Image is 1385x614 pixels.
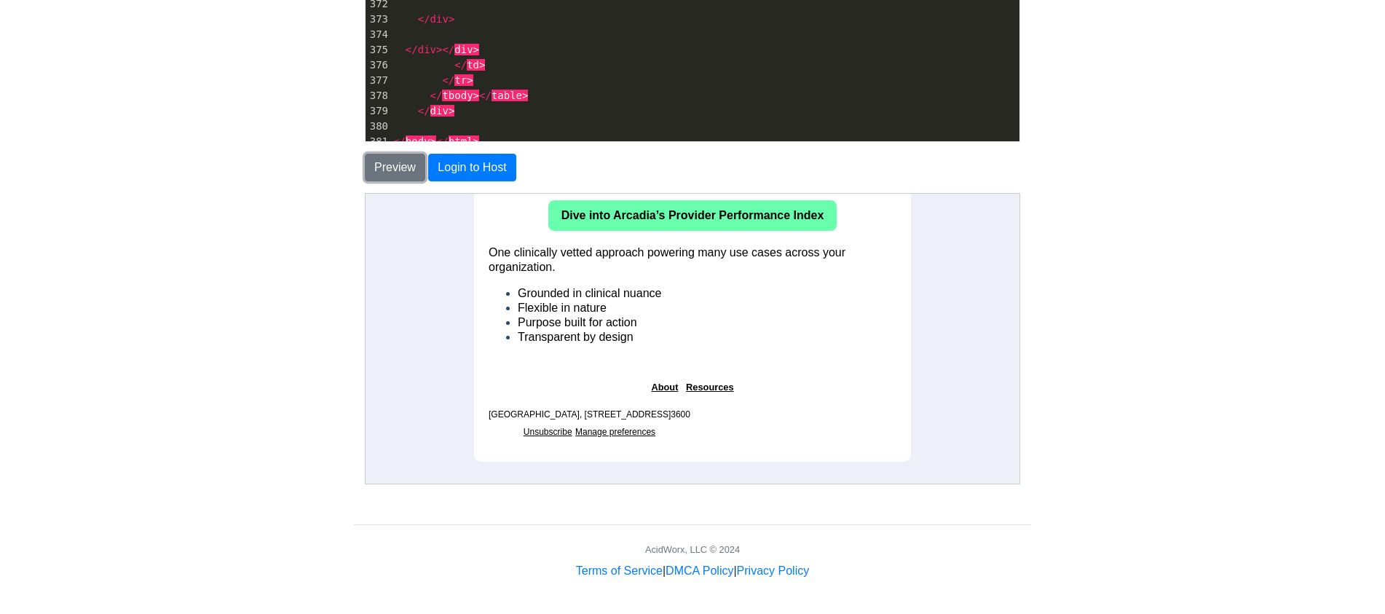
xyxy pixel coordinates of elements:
[492,90,522,101] span: table
[285,188,312,199] a: About
[467,74,473,86] span: >
[152,137,268,149] span: Transparent by design
[576,562,809,580] div: | |
[366,27,390,42] div: 374
[158,233,207,243] a: Unsubscribe
[436,135,449,147] span: </
[454,44,473,55] span: div
[576,564,663,577] a: Terms of Service
[366,119,390,134] div: 380
[183,7,472,37] a: Dive into Arcadia’s Provider Performance Index
[430,105,449,117] span: div
[467,59,479,71] span: td
[366,58,390,73] div: 376
[366,103,390,119] div: 379
[473,135,479,147] span: >
[196,15,459,28] strong: Dive into Arcadia’s Provider Performance Index
[152,108,241,120] span: Flexible in nature
[449,135,473,147] span: html
[454,59,467,71] span: </
[418,13,430,25] span: </
[430,13,449,25] span: div
[366,88,390,103] div: 378
[666,564,733,577] a: DMCA Policy
[406,135,430,147] span: body
[522,90,528,101] span: >
[152,93,296,106] span: Grounded in clinical nuance
[365,154,425,181] button: Preview
[479,59,485,71] span: >
[418,44,436,55] span: div
[428,154,516,181] button: Login to Host
[430,135,436,147] span: >
[366,134,390,149] div: 381
[473,44,479,55] span: >
[366,12,390,27] div: 373
[449,105,454,117] span: >
[393,135,406,147] span: </
[418,105,430,117] span: </
[449,13,454,25] span: >
[442,90,473,101] span: tbody
[645,543,740,556] div: AcidWorx, LLC © 2024
[366,42,390,58] div: 375
[406,44,418,55] span: </
[473,90,479,101] span: >
[430,90,443,101] span: </
[454,74,467,86] span: tr
[442,74,454,86] span: </
[123,52,480,79] span: One clinically vetted approach powering many use cases across your organization.
[123,213,325,229] p: [GEOGRAPHIC_DATA], [STREET_ADDRESS]3600
[479,90,492,101] span: </
[210,233,290,243] a: Manage preferences
[320,188,368,199] a: Resources
[152,122,272,135] span: Purpose built for action
[436,44,454,55] span: ></
[366,73,390,88] div: 377
[737,564,810,577] a: Privacy Policy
